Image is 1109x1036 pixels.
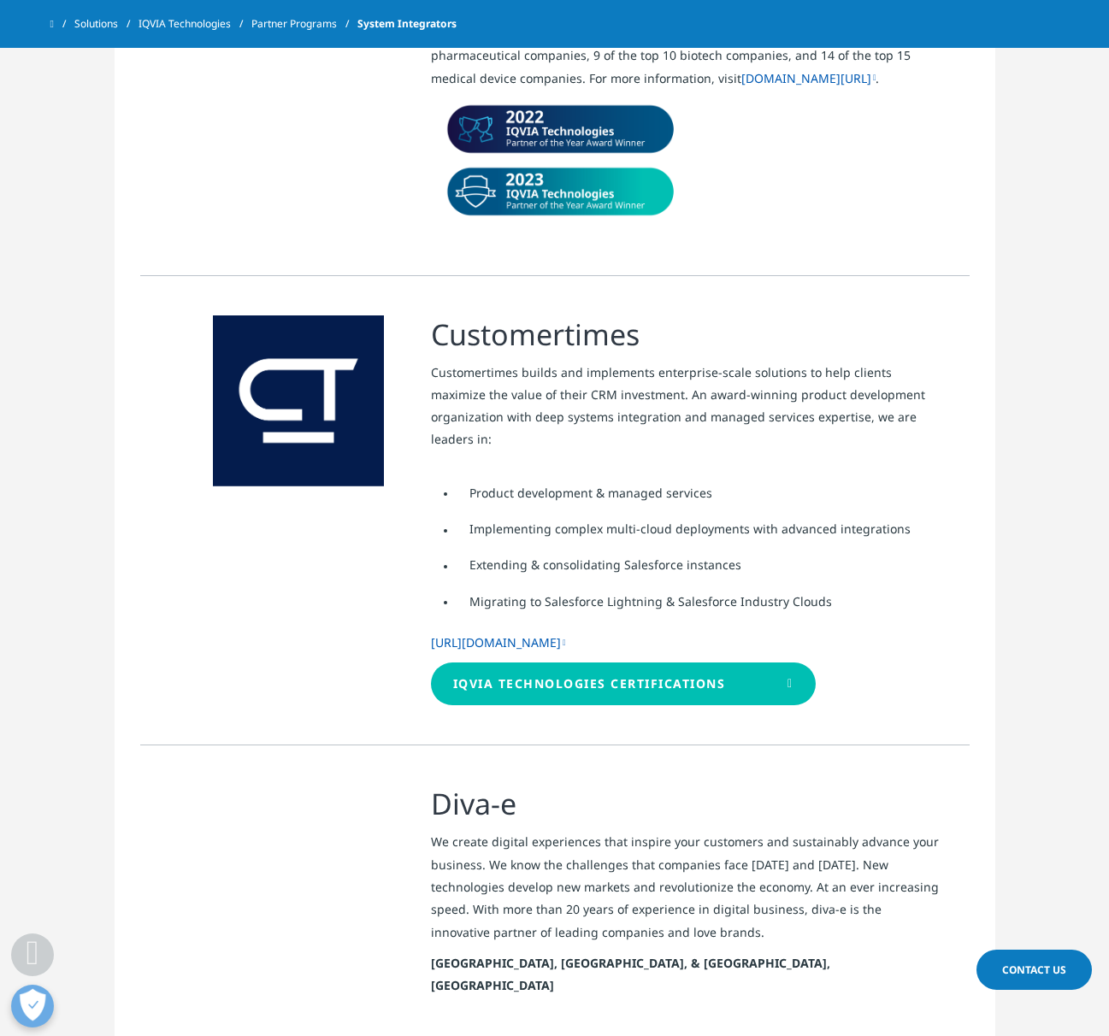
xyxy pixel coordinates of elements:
a: IQVIA Technologies [139,9,251,39]
a: Solutions [74,9,139,39]
h3: Diva-e [431,785,944,822]
div: We create digital experiences that inspire your customers and sustainably advance your business. ... [431,831,944,944]
li: Implementing complex multi-cloud deployments with advanced integrations [457,518,944,540]
b: [GEOGRAPHIC_DATA], [GEOGRAPHIC_DATA], & [GEOGRAPHIC_DATA], [GEOGRAPHIC_DATA] [431,955,830,993]
a: Partner Programs [251,9,357,39]
div: Iqvia technologies certifications [453,677,726,692]
a: [URL][DOMAIN_NAME] [431,634,566,650]
li: Extending & consolidating Salesforce instances [457,554,944,576]
span: Contact Us [1002,962,1066,977]
a: Contact Us [976,950,1092,990]
a: [DOMAIN_NAME][URL] [741,70,876,86]
button: Open Preferences [11,985,54,1027]
p: Customertimes builds and implements enterprise-scale solutions to help clients maximize the value... [431,362,944,463]
h3: Customertimes [431,315,944,353]
li: Migrating to Salesforce Lightning & Salesforce Industry Clouds [457,591,944,613]
span: System Integrators [357,9,457,39]
li: Product development & managed services [457,482,944,504]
